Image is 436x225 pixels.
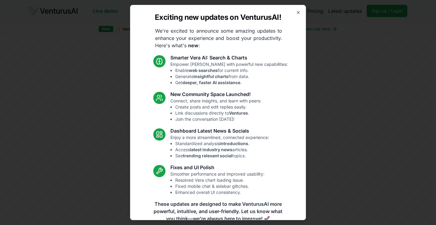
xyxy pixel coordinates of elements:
[175,141,269,147] li: Standardized analysis .
[170,171,264,195] p: Smoother performance and improved usability:
[170,91,261,98] h3: New Community Space Launched!
[183,153,232,158] strong: trending relevant social
[170,61,288,86] p: Empower [PERSON_NAME] with powerful new capabilities:
[175,110,261,116] li: Link discussions directly to .
[188,42,198,48] strong: new
[170,54,288,61] h3: Smarter Vera AI: Search & Charts
[189,68,218,73] strong: web searches
[229,110,248,116] strong: Ventures
[190,147,232,152] strong: latest industry news
[175,73,288,80] li: Generate from data.
[170,164,264,171] h3: Fixes and UI Polish
[175,189,264,195] li: Enhanced overall UI consistency.
[170,134,269,159] p: Enjoy a more streamlined, connected experience:
[220,141,248,146] strong: introductions
[175,153,269,159] li: See topics.
[150,200,286,222] p: These updates are designed to make VenturusAI more powerful, intuitive, and user-friendly. Let us...
[182,80,240,85] strong: deeper, faster AI assistance
[170,98,261,122] p: Connect, share insights, and learn with peers:
[175,116,261,122] li: Join the conversation [DATE]!
[175,67,288,73] li: Enable for current info.
[155,12,281,22] h2: Exciting new updates on VenturusAI!
[150,27,287,49] p: We're excited to announce some amazing updates to enhance your experience and boost your producti...
[194,74,228,79] strong: insightful charts
[175,147,269,153] li: Access articles.
[175,104,261,110] li: Create posts and edit replies easily.
[175,177,264,183] li: Resolved Vera chart loading issue.
[175,80,288,86] li: Get .
[170,127,269,134] h3: Dashboard Latest News & Socials
[175,183,264,189] li: Fixed mobile chat & sidebar glitches.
